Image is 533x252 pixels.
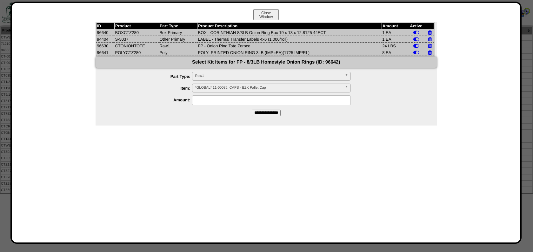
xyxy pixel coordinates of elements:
[382,36,406,43] td: 1 EA
[96,29,114,36] td: 96640
[96,49,114,56] td: 96641
[195,72,342,80] span: Raw1
[159,23,197,29] th: Part Type
[159,29,197,36] td: Box Primary
[159,36,197,43] td: Other Primary
[114,43,159,49] td: CTONIONTOTE
[108,74,192,79] label: Part Type:
[197,49,382,56] td: POLY- PRINTED ONION RING 3LB (IMP=EA)(1725 IMP/RL)
[96,43,114,49] td: 96630
[108,98,192,102] label: Amount:
[114,36,159,43] td: S-5037
[96,36,114,43] td: 94404
[108,86,192,91] label: Item:
[114,49,159,56] td: POLYCTZ280
[96,57,437,68] div: Select Kit Items for FP - 8/3LB Homestyle Onion Rings (ID: 96642)
[114,23,159,29] th: Product
[195,84,342,92] span: *GLOBAL* 11-00036: CAPS - BZK Pallet Cap
[382,49,406,56] td: 8 EA
[253,14,279,19] a: CloseWindow
[197,36,382,43] td: LABEL - Thermal Transfer Labels 4x6 (1,000/roll)
[96,23,114,29] th: ID
[406,23,426,29] th: Active
[114,29,159,36] td: BOXCTZ280
[197,29,382,36] td: BOX - CORINTHIAN 8/3LB Onion Ring Box 19 x 13 x 12.8125 44ECT
[159,49,197,56] td: Poly
[253,9,279,20] button: CloseWindow
[197,43,382,49] td: FP - Onion Ring Tote Zoroco
[197,23,382,29] th: Product Description
[382,23,406,29] th: Amount
[382,29,406,36] td: 1 EA
[382,43,406,49] td: 24 LBS
[159,43,197,49] td: Raw1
